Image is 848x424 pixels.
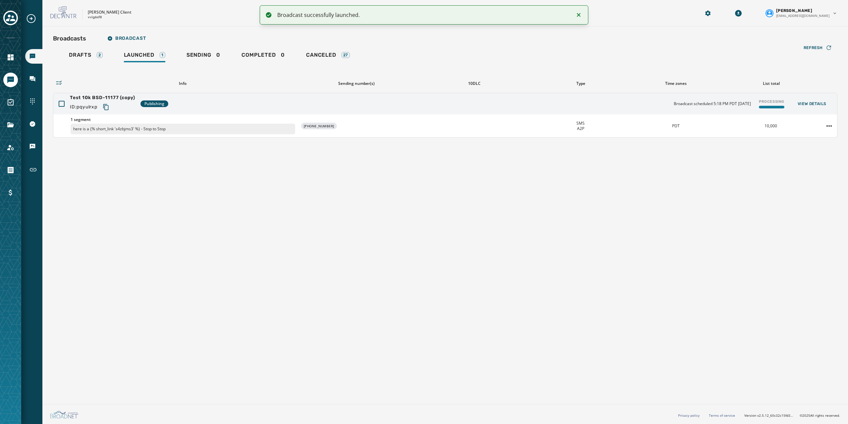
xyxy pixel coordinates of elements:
[631,123,720,129] div: PDT
[181,48,226,64] a: Sending0
[631,81,721,86] div: Time zones
[160,52,165,58] div: 1
[25,72,42,86] a: Navigate to Inbox
[732,7,744,19] button: Download Menu
[709,413,735,418] a: Terms of service
[241,52,285,62] div: 0
[277,11,569,19] div: Broadcast successfully launched.
[776,8,812,13] span: [PERSON_NAME]
[577,126,584,131] span: A2P
[3,73,18,87] a: Navigate to Messaging
[798,42,837,53] button: Refresh
[776,13,829,18] span: [EMAIL_ADDRESS][DOMAIN_NAME]
[3,50,18,65] a: Navigate to Home
[186,52,211,58] span: Sending
[3,163,18,177] a: Navigate to Orders
[71,117,295,122] span: 1 segment
[70,94,135,101] span: Test 10k BSD-11177 (copy)
[69,52,91,58] span: Drafts
[702,7,714,19] button: Manage global settings
[119,48,171,64] a: Launched1
[64,48,108,64] a: Drafts2
[418,81,530,86] div: 10DLC
[70,81,295,86] div: Info
[3,140,18,155] a: Navigate to Account
[88,10,132,15] p: [PERSON_NAME] Client
[744,413,794,418] span: Version
[3,118,18,132] a: Navigate to Files
[100,101,112,113] button: Copy text to clipboard
[236,48,290,64] a: Completed0
[97,52,103,58] div: 2
[107,36,146,41] span: Broadcast
[798,101,826,106] span: View Details
[674,101,751,106] span: Broadcast scheduled 5:18 PM PDT [DATE]
[342,52,350,58] div: 27
[25,162,42,178] a: Navigate to Short Links
[25,117,42,131] a: Navigate to 10DLC Registration
[576,121,585,126] span: SMS
[678,413,700,418] a: Privacy policy
[536,81,626,86] div: Type
[800,413,840,418] span: © 2025 All rights reserved.
[144,101,164,106] span: Publishing
[3,185,18,200] a: Navigate to Billing
[757,413,794,418] span: v2.5.12_60c32c15fd37978ea97d18c88c1d5e69e1bdb78b
[25,94,42,109] a: Navigate to Sending Numbers
[301,123,337,129] div: [PHONE_NUMBER]
[25,49,42,64] a: Navigate to Broadcasts
[3,11,18,25] button: Toggle account select drawer
[88,15,102,20] p: vvig6sf8
[3,95,18,110] a: Navigate to Surveys
[70,104,97,110] span: ID: pqyulrxp
[26,13,42,24] button: Expand sub nav menu
[71,124,295,134] p: here is a {% short_link 's4zbjms3' %} - Stop to Stop
[53,34,86,43] h2: Broadcasts
[124,52,154,58] span: Launched
[300,81,413,86] div: Sending number(s)
[25,139,42,154] a: Navigate to Keywords & Responders
[306,52,336,58] span: Canceled
[726,81,816,86] div: List total
[726,123,816,129] div: 10,000
[186,52,220,62] div: 0
[756,96,787,111] button: Processing
[102,32,151,45] button: Broadcast
[804,45,823,50] span: Refresh
[824,121,834,131] button: Test 10k BSD-11177 (copy) action menu
[792,99,832,108] button: View Details
[241,52,276,58] span: Completed
[763,5,840,21] button: User settings
[301,48,355,64] a: Canceled27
